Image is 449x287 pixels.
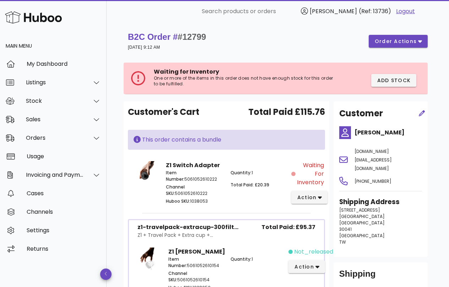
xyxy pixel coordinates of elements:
[166,184,185,196] span: Channel SKU:
[297,194,317,201] span: action
[359,7,391,15] span: (Ref: 13736)
[27,190,101,197] div: Cases
[26,134,84,141] div: Orders
[355,128,422,137] h4: [PERSON_NAME]
[168,256,187,269] span: Item Number:
[297,161,324,187] span: Waiting for Inventory
[166,170,184,182] span: Item Number:
[291,191,328,204] button: action
[154,68,219,76] span: Waiting for Inventory
[371,74,417,87] button: Add Stock
[26,97,84,104] div: Stock
[294,248,347,256] span: not_released_yet
[339,107,383,120] h2: Customer
[310,7,357,15] span: [PERSON_NAME]
[154,75,336,87] p: One or more of the items in this order does not have enough stock for this order to be fulfilled.
[374,38,417,45] span: order actions
[27,60,101,67] div: My Dashboard
[137,232,238,239] div: Z1 + Travel Pack + Extra cup +...
[166,170,222,182] p: 5061052610222
[231,256,284,262] p: 1
[339,239,346,245] span: TW
[134,161,157,193] img: Product Image
[26,116,84,123] div: Sales
[339,226,352,232] span: 30041
[339,197,422,207] h3: Shipping Address
[168,270,222,283] p: 5061052610154
[168,270,187,283] span: Channel SKU:
[26,171,84,178] div: Invoicing and Payments
[27,208,101,215] div: Channels
[166,161,220,169] strong: Z1 Switch Adapter
[137,223,238,232] div: z1-travelpack-extracup-300filt...
[166,198,190,204] span: Huboo SKU:
[339,268,422,285] div: Shipping
[355,148,392,171] span: [DOMAIN_NAME][EMAIL_ADDRESS][DOMAIN_NAME]
[128,106,199,118] span: Customer's Cart
[137,248,160,278] img: Product Image
[248,106,325,118] span: Total Paid £115.76
[288,260,325,273] button: action
[5,10,62,25] img: Huboo Logo
[168,256,222,269] p: 5061052610154
[168,248,225,256] strong: Z1 [PERSON_NAME]
[339,233,385,239] span: [GEOGRAPHIC_DATA]
[27,153,101,160] div: Usage
[355,178,391,184] span: [PHONE_NUMBER]
[231,182,269,188] span: Total Paid: £20.39
[377,77,411,84] span: Add Stock
[339,207,380,213] span: [STREET_ADDRESS]
[27,245,101,252] div: Returns
[231,170,287,176] p: 1
[166,184,222,197] p: 5061052610222
[134,135,319,144] div: This order contains a bundle
[294,263,314,271] span: action
[261,223,315,232] span: Total Paid: £95.37
[369,35,428,48] button: order actions
[339,220,385,226] span: [GEOGRAPHIC_DATA]
[128,45,160,50] small: [DATE] 9:12 AM
[339,213,385,219] span: [GEOGRAPHIC_DATA]
[166,198,222,204] p: 1038053
[27,227,101,234] div: Settings
[231,170,251,176] span: Quantity:
[178,32,206,42] span: #12799
[231,256,251,262] span: Quantity:
[396,7,415,16] a: Logout
[128,32,206,42] strong: B2C Order #
[26,79,84,86] div: Listings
